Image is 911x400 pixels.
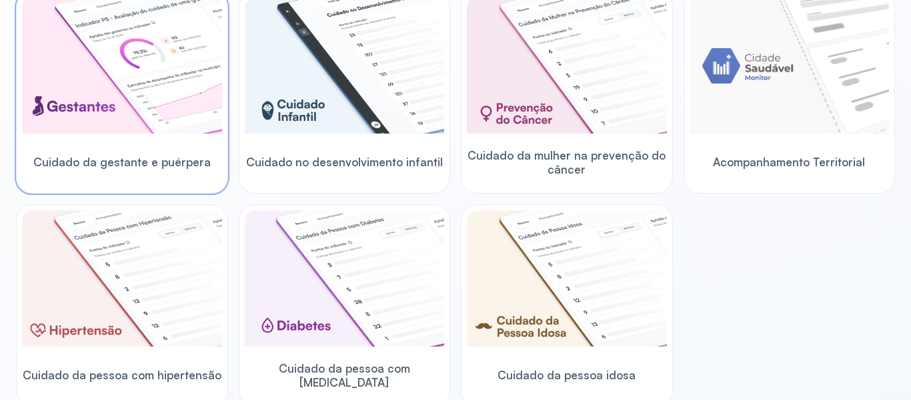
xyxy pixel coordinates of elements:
span: Cuidado da gestante e puérpera [33,155,211,169]
span: Cuidado da pessoa idosa [498,368,636,382]
span: Cuidado da mulher na prevenção do câncer [467,148,667,177]
span: Cuidado no desenvolvimento infantil [246,155,443,169]
img: elderly.png [467,210,667,347]
span: Cuidado da pessoa com [MEDICAL_DATA] [245,361,445,390]
img: hypertension.png [22,210,222,347]
span: Cuidado da pessoa com hipertensão [23,368,221,382]
img: diabetics.png [245,210,445,347]
span: Acompanhamento Territorial [713,155,865,169]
